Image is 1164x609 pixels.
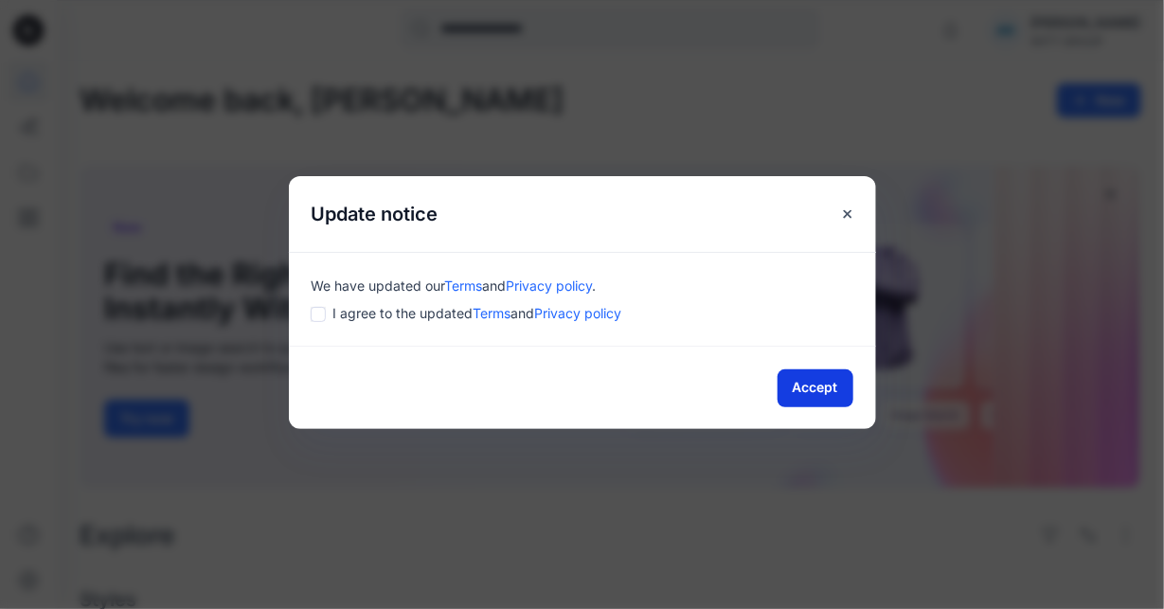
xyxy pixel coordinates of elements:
a: Privacy policy [535,305,622,321]
span: I agree to the updated [333,303,622,323]
a: Terms [474,305,511,321]
button: Close [831,197,865,231]
button: Accept [778,369,853,407]
a: Terms [445,278,483,294]
div: We have updated our . [312,276,853,296]
span: and [483,278,507,294]
span: and [511,305,535,321]
h5: Update notice [289,176,461,252]
a: Privacy policy [507,278,593,294]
